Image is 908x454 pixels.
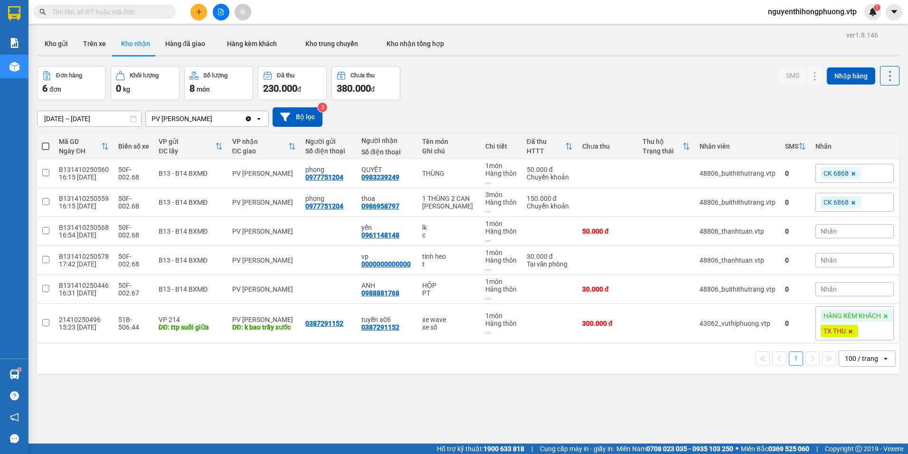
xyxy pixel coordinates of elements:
span: đ [297,85,301,93]
span: Nhãn [821,256,837,264]
div: Đơn hàng [56,72,82,79]
div: Hàng thông thường [485,256,517,272]
img: warehouse-icon [9,369,19,379]
sup: 3 [318,103,327,112]
div: PHAN BÓN [422,202,476,210]
div: DĐ: k bao trầy xước [232,323,296,331]
div: Khối lượng [130,72,159,79]
div: 100 / trang [845,354,878,363]
div: c [422,231,476,239]
div: Chưa thu [350,72,375,79]
div: B13 - B14 BXMĐ [159,199,223,206]
img: icon-new-feature [869,8,877,16]
div: Nhân viên [700,142,776,150]
span: CK 6868 [823,169,849,178]
div: Chưa thu [582,142,633,150]
div: tuyền a06 [361,316,413,323]
div: 1 món [485,249,517,256]
button: Kho gửi [37,32,76,55]
img: solution-icon [9,38,19,48]
div: 150.000 đ [527,195,573,202]
div: PT [422,289,476,297]
div: 0961148148 [361,231,399,239]
div: PV [PERSON_NAME] [232,170,296,177]
div: 0387291152 [305,320,343,327]
span: ... [485,293,491,301]
span: search [39,9,46,15]
span: | [816,444,818,454]
div: Người gửi [305,138,351,145]
span: 230.000 [263,83,297,94]
span: 8 [189,83,195,94]
div: SMS [785,142,798,150]
div: B13 - B14 BXMĐ [159,170,223,177]
th: Toggle SortBy [638,134,695,159]
button: Nhập hàng [827,67,875,85]
div: phong [305,166,351,173]
div: 1 món [485,220,517,227]
th: Toggle SortBy [227,134,301,159]
div: xe wave [422,316,476,323]
div: PV [PERSON_NAME] [232,285,296,293]
span: Hỗ trợ kỹ thuật: [437,444,524,454]
div: Hàng thông thường [485,227,517,243]
span: message [10,434,19,443]
div: Ghi chú [422,147,476,155]
div: B13 - B14 BXMĐ [159,227,223,235]
div: 50F-002.68 [118,166,149,181]
div: phong [305,195,351,202]
div: Đã thu [277,72,294,79]
input: Selected PV Nam Đong. [213,114,214,123]
button: SMS [778,67,807,84]
div: B13 - B14 BXMĐ [159,285,223,293]
div: Chuyển khoản [527,202,573,210]
sup: 1 [874,4,880,11]
div: Nhãn [815,142,894,150]
svg: Clear value [245,115,252,123]
button: Khối lượng0kg [111,66,180,100]
button: Hàng đã giao [158,32,213,55]
span: 1 [875,4,879,11]
div: t [422,260,476,268]
div: 300.000 đ [582,320,633,327]
div: Số điện thoại [305,147,351,155]
div: Hàng thông thường [485,170,517,185]
div: Hàng thông thường [485,199,517,214]
div: B131410250446 [59,282,109,289]
div: Ngày ĐH [59,147,101,155]
div: PV [PERSON_NAME] [151,114,212,123]
div: QUYẾT [361,166,413,173]
div: 0 [785,170,806,177]
span: caret-down [890,8,899,16]
div: B131410250560 [59,166,109,173]
div: ANH [361,282,413,289]
svg: open [255,115,263,123]
div: thoa [361,195,413,202]
div: lk [422,224,476,231]
div: THÙNG [422,170,476,177]
div: 1 món [485,162,517,170]
div: ver 1.8.146 [846,30,878,40]
div: Số lượng [203,72,227,79]
div: 1 THÙNG 2 CAN [422,195,476,202]
div: 1 món [485,312,517,320]
div: 0000000000000 [361,260,411,268]
div: B13 - B14 BXMĐ [159,256,223,264]
span: copyright [855,445,862,452]
div: tinh heo [422,253,476,260]
div: 0387291152 [361,323,399,331]
div: yến [361,224,413,231]
div: HTTT [527,147,565,155]
span: plus [196,9,202,15]
span: món [197,85,210,93]
div: 50.000 đ [582,227,633,235]
button: 1 [789,351,803,366]
sup: 1 [18,368,21,371]
img: logo-vxr [8,6,20,20]
div: 48806_thanhtuan.vtp [700,256,776,264]
th: Toggle SortBy [780,134,811,159]
div: PV [PERSON_NAME] [232,316,296,323]
span: Kho nhận tổng hợp [387,40,444,47]
span: TX THU [823,327,846,335]
span: Cung cấp máy in - giấy in: [540,444,614,454]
